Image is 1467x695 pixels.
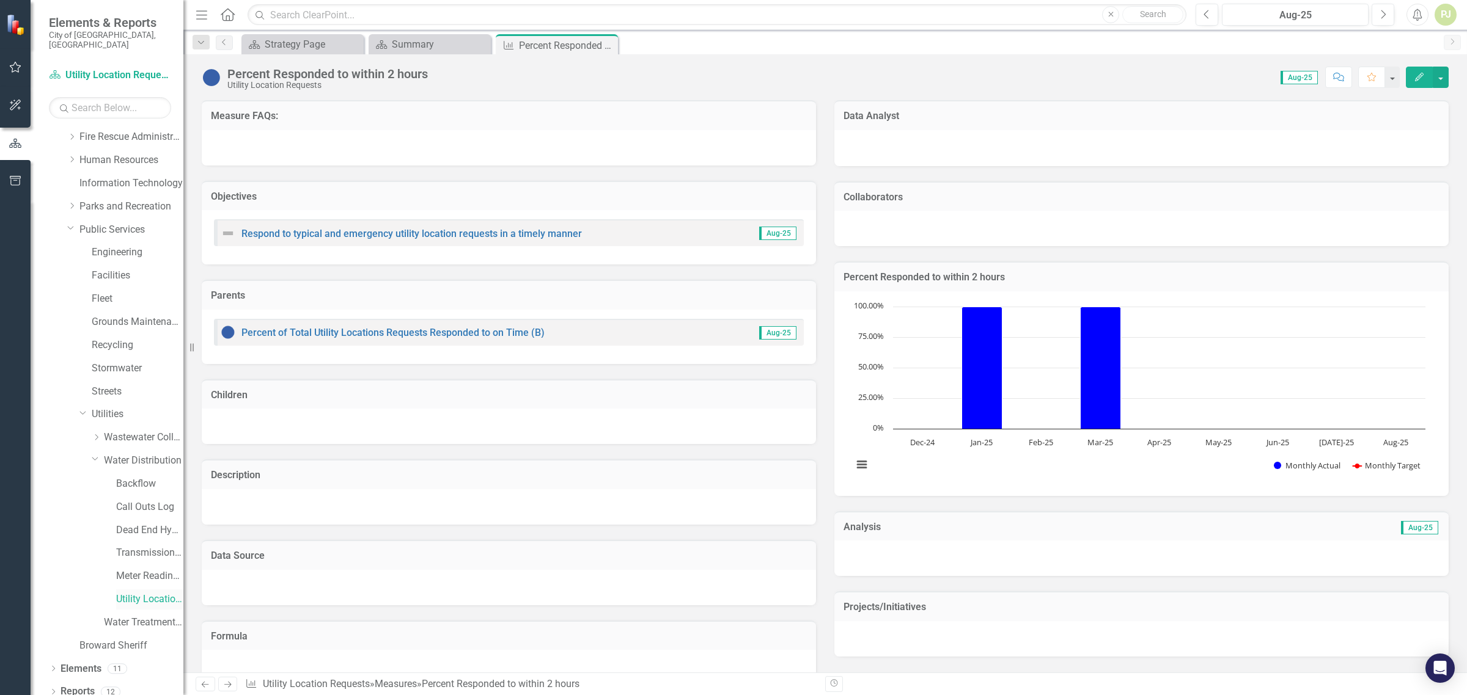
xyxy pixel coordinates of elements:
[1281,71,1318,84] span: Aug-25
[104,616,183,630] a: Water Treatment Plant
[79,223,183,237] a: Public Services
[79,130,183,144] a: Fire Rescue Administration
[1383,437,1408,448] text: Aug-25
[92,362,183,376] a: Stormwater
[858,391,884,402] text: 25.00%
[116,592,183,606] a: Utility Location Requests
[211,191,807,202] h3: Objectives
[265,37,361,52] div: Strategy Page
[92,246,183,260] a: Engineering
[372,37,488,52] a: Summary
[759,326,796,340] span: Aug-25
[375,678,417,690] a: Measures
[759,227,796,240] span: Aug-25
[49,30,171,50] small: City of [GEOGRAPHIC_DATA], [GEOGRAPHIC_DATA]
[1140,9,1166,19] span: Search
[79,153,183,167] a: Human Resources
[844,272,1439,283] h3: Percent Responded to within 2 hours
[1265,437,1289,448] text: Jun-25
[873,422,884,433] text: 0%
[92,269,183,283] a: Facilities
[49,68,171,82] a: Utility Location Requests
[202,68,221,87] img: No Information
[104,454,183,468] a: Water Distribution
[1274,460,1340,471] button: Show Monthly Actual
[79,176,183,191] a: Information Technology
[79,639,183,653] a: Broward Sheriff
[1319,437,1354,448] text: [DATE]-25
[221,325,235,340] img: No Information
[92,385,183,399] a: Streets
[1425,653,1455,683] div: Open Intercom Messenger
[392,37,488,52] div: Summary
[1435,4,1457,26] button: PJ
[211,470,807,481] h3: Description
[858,361,884,372] text: 50.00%
[853,456,870,473] button: View chart menu, Chart
[854,300,884,311] text: 100.00%
[211,631,807,642] h3: Formula
[116,523,183,537] a: Dead End Hydrant Flushing Log
[910,437,935,448] text: Dec-24
[61,662,101,676] a: Elements
[227,81,428,90] div: Utility Location Requests
[1222,4,1369,26] button: Aug-25
[1353,460,1421,471] button: Show Monthly Target
[92,407,183,421] a: Utilities
[844,602,1439,613] h3: Projects/Initiatives
[211,111,807,122] h3: Measure FAQs:
[1205,437,1232,448] text: May-25
[116,500,183,514] a: Call Outs Log
[6,14,28,35] img: ClearPoint Strategy
[1226,8,1364,23] div: Aug-25
[116,569,183,583] a: Meter Reading ([PERSON_NAME])
[1401,521,1438,534] span: Aug-25
[1087,437,1113,448] text: Mar-25
[1081,307,1121,429] path: Mar-25, 100. Monthly Actual.
[244,37,361,52] a: Strategy Page
[962,307,1002,429] path: Jan-25, 100. Monthly Actual.
[92,338,183,352] a: Recycling
[245,677,816,691] div: » »
[92,315,183,329] a: Grounds Maintenance
[519,38,615,53] div: Percent Responded to within 2 hours
[969,437,993,448] text: Jan-25
[422,678,579,690] div: Percent Responded to within 2 hours
[847,300,1432,484] svg: Interactive chart
[104,431,183,445] a: Wastewater Collection
[1147,437,1171,448] text: Apr-25
[211,550,807,561] h3: Data Source
[844,192,1439,203] h3: Collaborators
[858,330,884,341] text: 75.00%
[844,111,1439,122] h3: Data Analyst
[241,228,582,239] a: Respond to typical and emergency utility location requests in a timely manner
[92,292,183,306] a: Fleet
[116,477,183,491] a: Backflow
[1029,437,1053,448] text: Feb-25
[221,226,235,241] img: Not Defined
[227,67,428,81] div: Percent Responded to within 2 hours
[79,200,183,214] a: Parks and Recreation
[241,327,545,338] a: Percent of Total Utility Locations Requests Responded to on Time (B)
[844,522,1137,533] h3: Analysis
[248,4,1186,26] input: Search ClearPoint...
[263,678,370,690] a: Utility Location Requests
[108,663,127,674] div: 11
[49,97,171,118] input: Search Below...
[49,15,171,30] span: Elements & Reports
[211,390,807,401] h3: Children
[1122,6,1183,23] button: Search
[847,300,1436,484] div: Chart. Highcharts interactive chart.
[116,546,183,560] a: Transmission and Distribution
[211,290,807,301] h3: Parents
